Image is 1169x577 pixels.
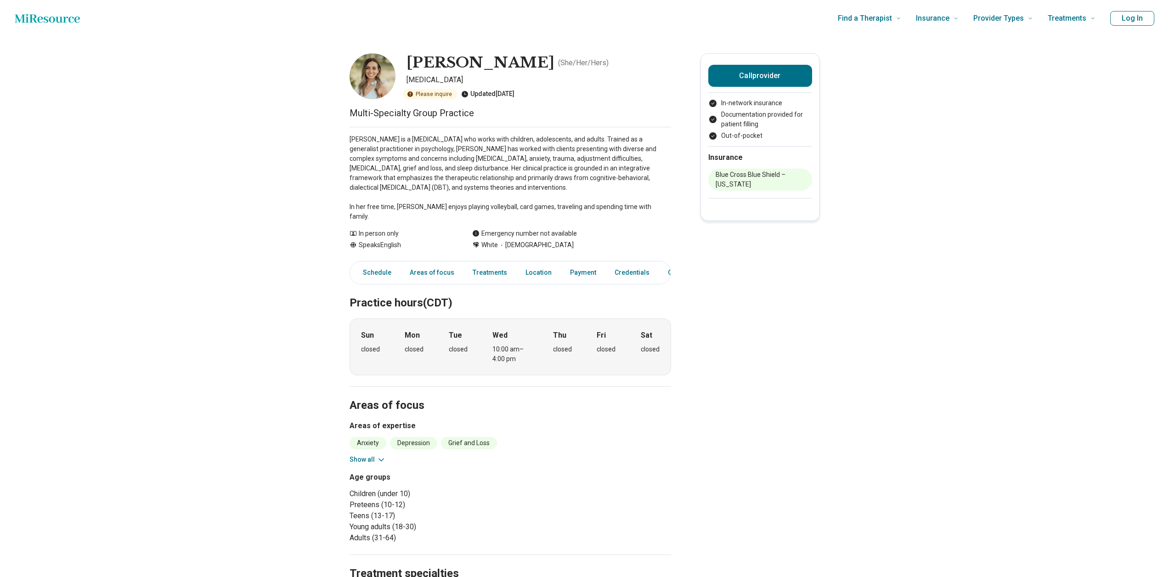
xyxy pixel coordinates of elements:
[492,345,528,364] div: 10:00 am – 4:00 pm
[708,98,812,108] li: In-network insurance
[350,420,671,431] h3: Areas of expertise
[558,57,609,68] p: ( She/Her/Hers )
[597,345,616,354] div: closed
[405,345,424,354] div: closed
[404,263,460,282] a: Areas of focus
[407,53,554,73] h1: [PERSON_NAME]
[350,437,386,449] li: Anxiety
[597,330,606,341] strong: Fri
[350,107,671,119] p: Multi-Specialty Group Practice
[708,152,812,163] h2: Insurance
[350,455,386,464] button: Show all
[352,263,397,282] a: Schedule
[350,135,671,221] p: [PERSON_NAME] is a [MEDICAL_DATA] who works with children, adolescents, and adults. Trained as a ...
[449,345,468,354] div: closed
[609,263,655,282] a: Credentials
[708,65,812,87] button: Callprovider
[641,345,660,354] div: closed
[390,437,437,449] li: Depression
[1048,12,1086,25] span: Treatments
[565,263,602,282] a: Payment
[472,229,577,238] div: Emergency number not available
[350,532,507,543] li: Adults (31-64)
[403,89,457,99] div: Please inquire
[708,98,812,141] ul: Payment options
[350,318,671,375] div: When does the program meet?
[350,488,507,499] li: Children (under 10)
[662,263,695,282] a: Other
[708,169,812,191] li: Blue Cross Blue Shield – [US_STATE]
[467,263,513,282] a: Treatments
[553,330,566,341] strong: Thu
[553,345,572,354] div: closed
[641,330,652,341] strong: Sat
[350,229,454,238] div: In person only
[405,330,420,341] strong: Mon
[838,12,892,25] span: Find a Therapist
[361,345,380,354] div: closed
[350,273,671,311] h2: Practice hours (CDT)
[916,12,949,25] span: Insurance
[361,330,374,341] strong: Sun
[350,521,507,532] li: Young adults (18-30)
[481,240,498,250] span: White
[441,437,497,449] li: Grief and Loss
[520,263,557,282] a: Location
[407,74,671,85] p: [MEDICAL_DATA]
[461,89,514,99] div: Updated [DATE]
[15,9,80,28] a: Home page
[350,499,507,510] li: Preteens (10-12)
[708,131,812,141] li: Out-of-pocket
[498,240,574,250] span: [DEMOGRAPHIC_DATA]
[350,510,507,521] li: Teens (13-17)
[1110,11,1154,26] button: Log In
[350,240,454,250] div: Speaks English
[492,330,508,341] strong: Wed
[350,53,395,99] img: Kelsey Moffitt-Carney, Psychologist
[350,376,671,413] h2: Areas of focus
[449,330,462,341] strong: Tue
[350,472,507,483] h3: Age groups
[973,12,1024,25] span: Provider Types
[708,110,812,129] li: Documentation provided for patient filling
